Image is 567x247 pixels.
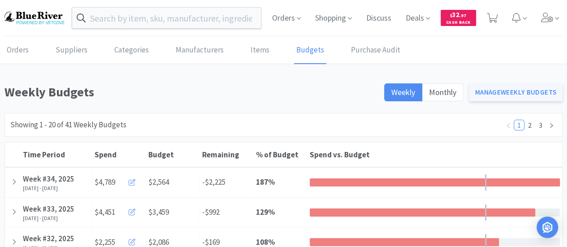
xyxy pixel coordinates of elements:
[4,37,31,64] a: Orders
[459,13,466,18] span: . 97
[256,237,275,247] strong: 108 %
[256,150,305,160] div: % of Budget
[112,37,151,64] a: Categories
[23,215,90,221] div: [DATE] - [DATE]
[310,150,560,160] div: Spend vs. Budget
[202,150,251,160] div: Remaining
[429,87,456,97] span: Monthly
[549,123,554,128] i: icon: right
[53,37,90,64] a: Suppliers
[148,150,198,160] div: Budget
[450,13,452,18] span: $
[95,176,115,188] span: $4,789
[202,177,225,187] span: -$2,225
[391,87,415,97] span: Weekly
[503,120,514,130] li: Previous Page
[363,14,395,22] a: Discuss
[256,207,275,217] strong: 129 %
[173,37,226,64] a: Manufacturers
[23,173,90,185] div: Week #34, 2025
[525,120,535,130] a: 2
[95,206,115,218] span: $4,451
[514,120,524,130] a: 1
[4,12,65,24] img: b17b0d86f29542b49a2f66beb9ff811a.png
[248,37,272,64] a: Items
[148,237,169,247] span: $2,086
[294,37,326,64] a: Budgets
[546,120,557,130] li: Next Page
[537,217,558,238] div: Open Intercom Messenger
[446,20,471,26] span: Cash Back
[202,237,220,247] span: -$169
[450,10,466,19] span: 32
[202,207,220,217] span: -$992
[23,203,90,215] div: Week #33, 2025
[536,120,545,130] a: 3
[10,119,126,131] div: Showing 1 - 20 of 41 Weekly Budgets
[469,83,563,101] a: ManageWeekly Budgets
[23,150,90,160] div: Time Period
[23,233,90,245] div: Week #32, 2025
[524,120,535,130] li: 2
[535,120,546,130] li: 3
[95,150,144,160] div: Spend
[72,8,261,28] input: Search by item, sku, manufacturer, ingredient, size...
[4,82,379,102] h1: Weekly Budgets
[148,207,169,217] span: $3,459
[23,185,90,191] div: [DATE] - [DATE]
[148,177,169,187] span: $2,564
[506,123,511,128] i: icon: left
[514,120,524,130] li: 1
[349,37,403,64] a: Purchase Audit
[441,6,476,30] a: $32.97Cash Back
[256,177,275,187] strong: 187 %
